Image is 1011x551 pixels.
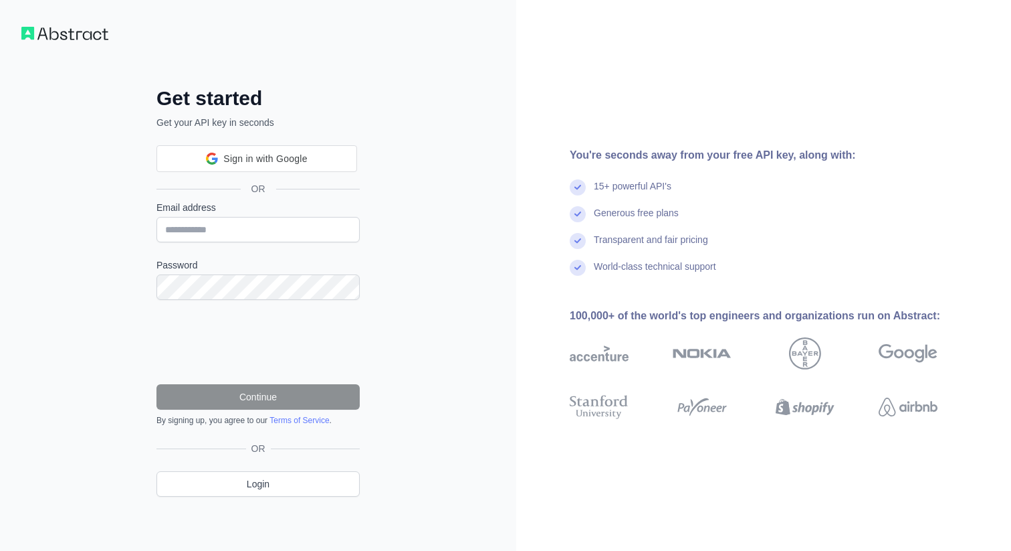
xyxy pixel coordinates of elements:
[156,145,357,172] div: Sign in with Google
[570,260,586,276] img: check mark
[879,392,937,422] img: airbnb
[223,152,307,166] span: Sign in with Google
[594,206,679,233] div: Generous free plans
[241,182,276,195] span: OR
[156,384,360,410] button: Continue
[594,233,708,260] div: Transparent and fair pricing
[570,337,629,370] img: accenture
[570,147,980,163] div: You're seconds away from your free API key, along with:
[156,86,360,110] h2: Get started
[570,308,980,324] div: 100,000+ of the world's top engineers and organizations run on Abstract:
[570,392,629,422] img: stanford university
[156,258,360,272] label: Password
[673,392,732,422] img: payoneer
[594,260,716,287] div: World-class technical support
[594,179,671,206] div: 15+ powerful API's
[673,337,732,370] img: nokia
[269,416,329,425] a: Terms of Service
[570,179,586,195] img: check mark
[156,415,360,426] div: By signing up, you agree to our .
[246,442,271,455] span: OR
[776,392,834,422] img: shopify
[156,316,360,368] iframe: reCAPTCHA
[21,27,108,40] img: Workflow
[156,116,360,129] p: Get your API key in seconds
[156,201,360,214] label: Email address
[156,471,360,497] a: Login
[789,337,821,370] img: bayer
[879,337,937,370] img: google
[570,233,586,249] img: check mark
[570,206,586,222] img: check mark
